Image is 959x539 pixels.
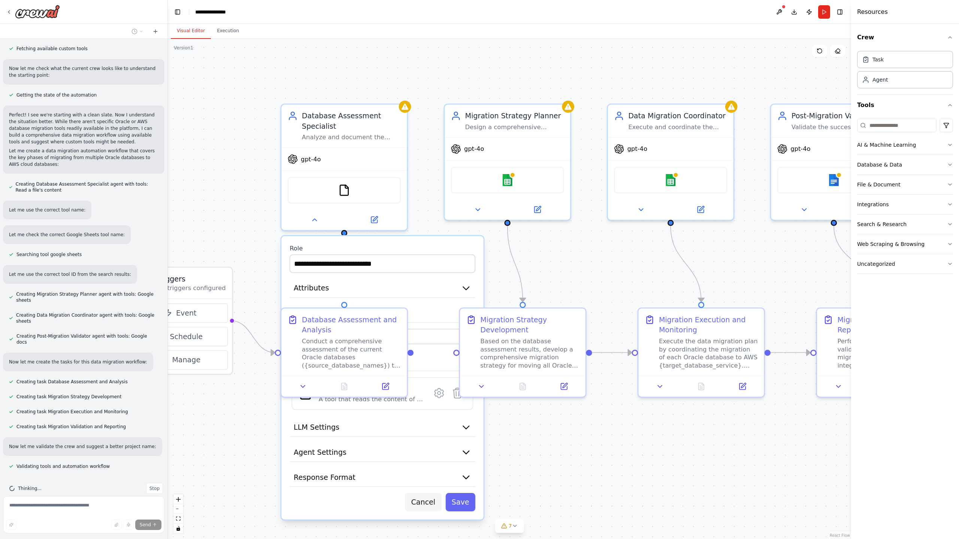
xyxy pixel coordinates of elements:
div: Execute the data migration plan by coordinating the migration of each Oracle database to AWS {tar... [659,337,758,369]
div: Migration Strategy DevelopmentBased on the database assessment results, develop a comprehensive m... [459,307,586,398]
button: Open in side panel [835,204,893,216]
span: Creating Post-Migration Validator agent with tools: Google docs [16,333,158,345]
button: Agent Settings [290,443,475,462]
g: Edge from 73341582-e3a5-4046-8c92-679c4c7522e6 to cfe11e9a-e354-4bd5-b752-03dc0b14415d [771,347,810,357]
p: Let me create a data migration automation workflow that covers the key phases of migrating from m... [9,147,158,168]
div: React Flow controls [173,494,183,533]
button: Web Scraping & Browsing [857,234,953,254]
div: Post-Migration Validator [792,111,890,121]
img: Google docs [828,174,840,186]
button: toggle interactivity [173,524,183,533]
span: Searching tool google sheets [16,252,82,258]
div: Web Scraping & Browsing [857,240,925,248]
span: Creating task Migration Strategy Development [16,394,121,400]
span: Creating Migration Strategy Planner agent with tools: Google sheets [16,291,158,303]
button: Send [135,520,161,530]
button: fit view [173,514,183,524]
button: Attributes [290,279,475,298]
button: LLM Settings [290,418,475,437]
button: Switch to previous chat [128,27,146,36]
p: Let me use the correct tool name: [9,207,85,213]
button: Model [290,304,475,323]
button: Click to speak your automation idea [123,520,134,530]
div: Search & Research [857,220,907,228]
button: Improve this prompt [6,520,16,530]
div: Crew [857,48,953,94]
button: Delete tool [448,384,467,402]
div: Post-Migration ValidatorValidate the successful migration of data from {source_database_names} to... [770,104,898,221]
div: Database Assessment SpecialistAnalyze and document the current state of multiple on-premises Orac... [281,104,408,231]
g: Edge from triggers to d8040120-c809-46b2-af93-5684068a0122 [231,316,275,357]
div: Integrations [857,201,889,208]
a: React Flow attribution [830,533,850,538]
span: Manage [172,355,200,365]
div: Migration Strategy PlannerDesign a comprehensive migration strategy for moving data from {source_... [444,104,571,221]
div: Data Migration CoordinatorExecute and coordinate the data migration process from {source_database... [607,104,734,221]
div: Migration Execution and MonitoringExecute the data migration plan by coordinating the migration o... [638,307,765,398]
div: Design a comprehensive migration strategy for moving data from {source_database_names} Oracle dat... [465,123,564,131]
span: 7 [509,522,512,530]
div: TriggersNo triggers configuredEventScheduleManage [127,267,233,375]
div: Task [872,56,884,63]
button: Save [445,493,475,511]
g: Edge from 54735da6-2a38-4a69-952e-f60946edb1ae to 73341582-e3a5-4046-8c92-679c4c7522e6 [666,226,707,302]
span: Creating Database Assessment Specialist agent with tools: Read a file's content [16,181,158,193]
span: gpt-4o [627,145,647,153]
img: FileReadTool [298,386,312,400]
button: AI & Machine Learning [857,135,953,155]
div: AI & Machine Learning [857,141,916,149]
span: Response Format [294,472,356,482]
span: gpt-4o [464,145,484,153]
span: Schedule [170,331,203,341]
button: Open in side panel [672,204,729,216]
button: Open in side panel [508,204,566,216]
button: 7 [495,519,524,533]
p: Let me check the correct Google Sheets tool name: [9,231,125,238]
button: Upload files [111,520,122,530]
img: Google sheets [665,174,677,186]
nav: breadcrumb [195,8,234,16]
p: No triggers configured [157,284,226,292]
h4: Resources [857,7,888,16]
div: Database Assessment Specialist [302,111,401,131]
div: Migration Strategy Planner [465,111,564,121]
span: Send [140,522,151,528]
div: Conduct a comprehensive assessment of the current Oracle databases ({source_database_names}) to u... [302,337,401,369]
button: Stop [146,483,163,494]
button: Visual Editor [171,23,211,39]
span: Validating tools and automation workflow [16,463,110,469]
g: Edge from ed0818b7-f91a-4984-b43c-7f5d32ab2f47 to cdaf4ac4-9f5a-4f88-a16b-7eb158063108 [502,226,528,302]
label: Role [290,244,475,253]
button: Start a new chat [149,27,161,36]
span: Creating Data Migration Coordinator agent with tools: Google sheets [16,312,158,324]
span: gpt-4o [790,145,810,153]
div: Perform comprehensive validation of the completed migration by conducting data integrity checks, ... [837,337,936,369]
button: Execution [211,23,245,39]
span: Getting the state of the automation [16,92,97,98]
div: Based on the database assessment results, develop a comprehensive migration strategy for moving a... [480,337,579,369]
div: File & Document [857,181,901,188]
h3: Triggers [157,274,226,284]
div: Data Migration Coordinator [628,111,727,121]
p: Now let me create the tasks for this data migration workflow: [9,359,147,365]
p: Perfect! I see we're starting with a clean slate. Now I understand the situation better. While th... [9,112,158,145]
div: Validate the successful migration of data from {source_database_names} to AWS {target_database_se... [792,123,890,131]
span: Stop [149,485,160,491]
div: Tools [857,116,953,280]
div: Database & Data [857,161,902,168]
div: Read a file's content [319,384,424,394]
div: Database Assessment and AnalysisConduct a comprehensive assessment of the current Oracle database... [281,307,408,398]
button: Open in side panel [725,380,760,393]
button: Schedule [133,327,228,346]
span: LLM Settings [294,422,339,432]
button: No output available [680,380,723,393]
img: FileReadTool [338,184,351,197]
button: zoom out [173,504,183,514]
button: Open in side panel [546,380,581,393]
span: Fetching available custom tools [16,46,88,52]
img: Logo [15,5,60,18]
span: Thinking... [18,485,42,491]
span: Attributes [294,283,329,293]
button: Event [133,304,228,323]
span: Agent Settings [294,447,347,457]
